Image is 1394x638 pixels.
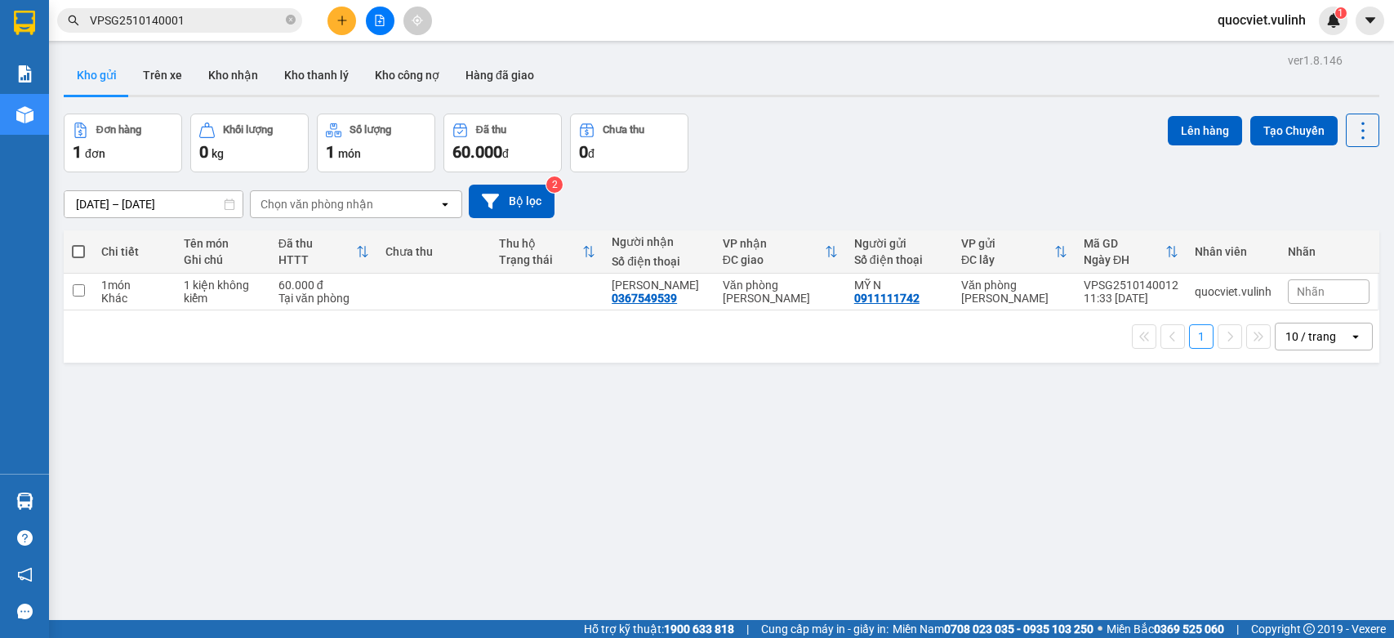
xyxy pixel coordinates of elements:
[286,15,296,25] span: close-circle
[286,13,296,29] span: close-circle
[854,279,945,292] div: MỸ N
[326,142,335,162] span: 1
[1236,620,1239,638] span: |
[1154,622,1224,636] strong: 0369 525 060
[223,124,273,136] div: Khối lượng
[1195,245,1272,258] div: Nhân viên
[579,142,588,162] span: 0
[1084,279,1178,292] div: VPSG2510140012
[403,7,432,35] button: aim
[1303,623,1315,635] span: copyright
[723,253,825,266] div: ĐC giao
[1189,324,1214,349] button: 1
[64,114,182,172] button: Đơn hàng1đơn
[327,7,356,35] button: plus
[612,279,706,292] div: Ngọc Hải
[374,15,385,26] span: file-add
[854,253,945,266] div: Số điện thoại
[1076,230,1187,274] th: Toggle SortBy
[1288,51,1343,69] div: ver 1.8.146
[491,230,604,274] th: Toggle SortBy
[261,196,373,212] div: Chọn văn phòng nhận
[1326,13,1341,28] img: icon-new-feature
[1107,620,1224,638] span: Miền Bắc
[190,114,309,172] button: Khối lượng0kg
[502,147,509,160] span: đ
[101,279,167,292] div: 1 món
[412,15,423,26] span: aim
[1168,116,1242,145] button: Lên hàng
[1297,285,1325,298] span: Nhãn
[1338,7,1343,19] span: 1
[469,185,554,218] button: Bộ lọc
[893,620,1093,638] span: Miền Nam
[588,147,595,160] span: đ
[546,176,563,193] sup: 2
[723,279,838,305] div: Văn phòng [PERSON_NAME]
[612,235,706,248] div: Người nhận
[1335,7,1347,19] sup: 1
[17,604,33,619] span: message
[101,245,167,258] div: Chi tiết
[612,255,706,268] div: Số điện thoại
[961,279,1067,305] div: Văn phòng [PERSON_NAME]
[212,147,224,160] span: kg
[443,114,562,172] button: Đã thu60.000đ
[1195,285,1272,298] div: quocviet.vulinh
[570,114,688,172] button: Chưa thu0đ
[317,114,435,172] button: Số lượng1món
[584,620,734,638] span: Hỗ trợ kỹ thuật:
[336,15,348,26] span: plus
[184,237,262,250] div: Tên món
[14,11,35,35] img: logo-vxr
[715,230,846,274] th: Toggle SortBy
[1250,116,1338,145] button: Tạo Chuyến
[96,124,141,136] div: Đơn hàng
[68,15,79,26] span: search
[184,253,262,266] div: Ghi chú
[17,567,33,582] span: notification
[199,142,208,162] span: 0
[85,147,105,160] span: đơn
[476,124,506,136] div: Đã thu
[452,56,547,95] button: Hàng đã giao
[366,7,394,35] button: file-add
[350,124,391,136] div: Số lượng
[723,237,825,250] div: VP nhận
[17,530,33,546] span: question-circle
[761,620,889,638] span: Cung cấp máy in - giấy in:
[184,279,262,305] div: 1 kiện không kiểm
[961,237,1054,250] div: VP gửi
[90,11,283,29] input: Tìm tên, số ĐT hoặc mã đơn
[1349,330,1362,343] svg: open
[278,237,356,250] div: Đã thu
[854,237,945,250] div: Người gửi
[961,253,1054,266] div: ĐC lấy
[362,56,452,95] button: Kho công nợ
[270,230,377,274] th: Toggle SortBy
[338,147,361,160] span: món
[385,245,483,258] div: Chưa thu
[65,191,243,217] input: Select a date range.
[278,253,356,266] div: HTTT
[953,230,1076,274] th: Toggle SortBy
[603,124,644,136] div: Chưa thu
[1363,13,1378,28] span: caret-down
[1098,626,1102,632] span: ⚪️
[854,292,920,305] div: 0911111742
[16,65,33,83] img: solution-icon
[64,56,130,95] button: Kho gửi
[130,56,195,95] button: Trên xe
[746,620,749,638] span: |
[101,292,167,305] div: Khác
[195,56,271,95] button: Kho nhận
[278,279,369,292] div: 60.000 đ
[271,56,362,95] button: Kho thanh lý
[1205,10,1319,30] span: quocviet.vulinh
[1084,253,1165,266] div: Ngày ĐH
[16,106,33,123] img: warehouse-icon
[944,622,1093,636] strong: 0708 023 035 - 0935 103 250
[1356,7,1384,35] button: caret-down
[664,622,734,636] strong: 1900 633 818
[1288,245,1370,258] div: Nhãn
